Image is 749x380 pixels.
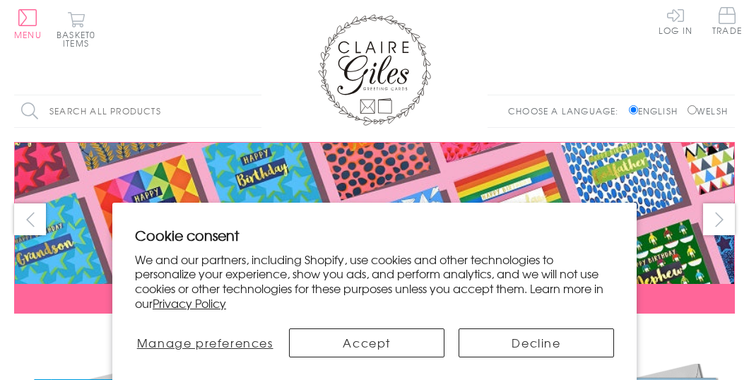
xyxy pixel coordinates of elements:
[14,9,42,39] button: Menu
[688,105,728,117] label: Welsh
[137,334,273,351] span: Manage preferences
[14,203,46,235] button: prev
[703,203,735,235] button: next
[63,28,95,49] span: 0 items
[659,7,692,35] a: Log In
[688,105,697,114] input: Welsh
[289,328,444,357] button: Accept
[135,225,614,245] h2: Cookie consent
[712,7,742,37] a: Trade
[712,7,742,35] span: Trade
[135,328,275,357] button: Manage preferences
[57,11,95,47] button: Basket0 items
[318,14,431,126] img: Claire Giles Greetings Cards
[629,105,638,114] input: English
[629,105,685,117] label: English
[135,252,614,311] p: We and our partners, including Shopify, use cookies and other technologies to personalize your ex...
[247,95,261,127] input: Search
[459,328,614,357] button: Decline
[153,295,226,311] a: Privacy Policy
[14,95,261,127] input: Search all products
[508,105,626,117] p: Choose a language:
[14,28,42,41] span: Menu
